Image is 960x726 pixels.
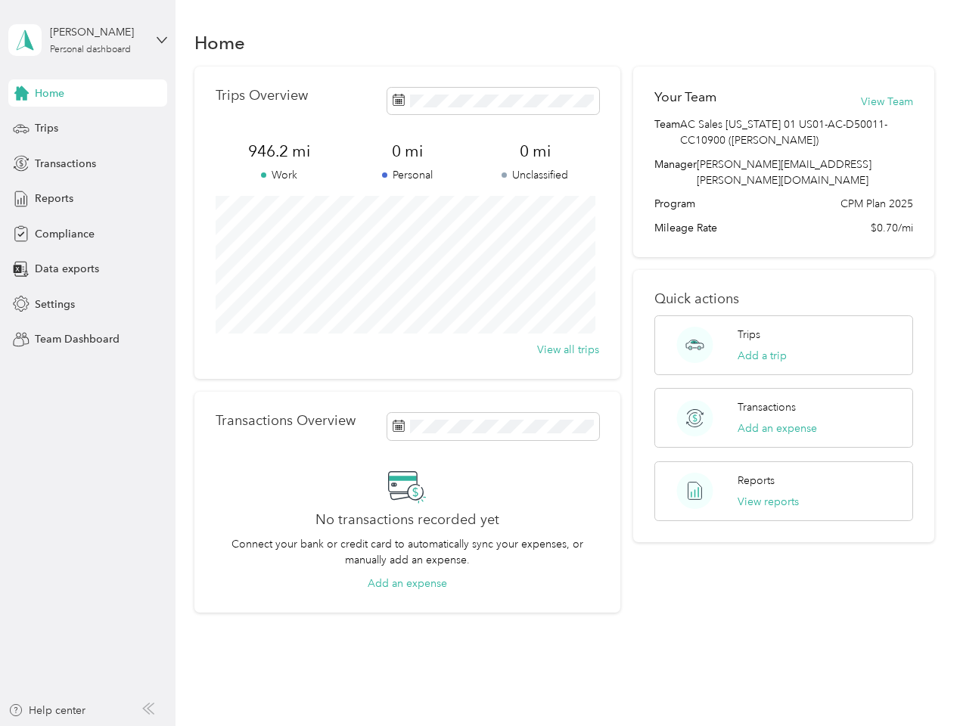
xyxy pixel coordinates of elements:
h2: No transactions recorded yet [315,512,499,528]
span: Team Dashboard [35,331,120,347]
p: Reports [738,473,775,489]
span: Trips [35,120,58,136]
span: Data exports [35,261,99,277]
button: View Team [861,94,913,110]
button: Help center [8,703,85,718]
p: Connect your bank or credit card to automatically sync your expenses, or manually add an expense. [216,536,599,568]
span: [PERSON_NAME][EMAIL_ADDRESS][PERSON_NAME][DOMAIN_NAME] [697,158,871,187]
p: Transactions [738,399,796,415]
span: 0 mi [343,141,471,162]
button: Add an expense [368,576,447,591]
p: Personal [343,167,471,183]
div: [PERSON_NAME] [50,24,144,40]
span: CPM Plan 2025 [840,196,913,212]
span: Settings [35,296,75,312]
span: Manager [654,157,697,188]
h1: Home [194,35,245,51]
span: Program [654,196,695,212]
span: 946.2 mi [216,141,343,162]
span: Team [654,116,680,148]
p: Transactions Overview [216,413,356,429]
button: View reports [738,494,799,510]
button: View all trips [537,342,599,358]
span: 0 mi [471,141,599,162]
p: Trips Overview [216,88,308,104]
p: Quick actions [654,291,912,307]
span: AC Sales [US_STATE] 01 US01-AC-D50011-CC10900 ([PERSON_NAME]) [680,116,912,148]
p: Unclassified [471,167,599,183]
p: Work [216,167,343,183]
span: Reports [35,191,73,206]
span: Transactions [35,156,96,172]
span: $0.70/mi [871,220,913,236]
button: Add an expense [738,420,817,436]
p: Trips [738,327,760,343]
span: Mileage Rate [654,220,717,236]
div: Personal dashboard [50,45,131,54]
button: Add a trip [738,348,787,364]
h2: Your Team [654,88,716,107]
span: Home [35,85,64,101]
iframe: Everlance-gr Chat Button Frame [875,641,960,726]
span: Compliance [35,226,95,242]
